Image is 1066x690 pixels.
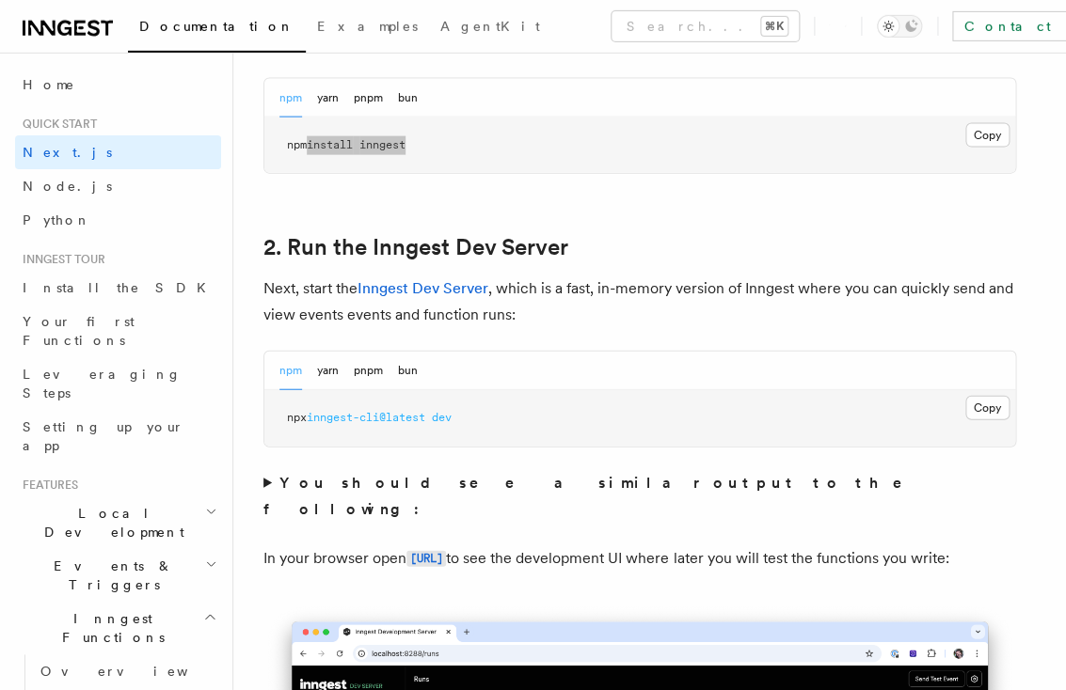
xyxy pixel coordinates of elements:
[23,75,75,94] span: Home
[33,654,221,688] a: Overview
[23,280,217,295] span: Install the SDK
[406,551,446,567] code: [URL]
[15,271,221,305] a: Install the SDK
[358,279,488,297] a: Inngest Dev Server
[354,79,383,118] button: pnpm
[40,664,234,679] span: Overview
[15,305,221,357] a: Your first Functions
[263,470,1016,523] summary: You should see a similar output to the following:
[440,19,540,34] span: AgentKit
[263,545,1016,572] p: In your browser open to see the development UI where later you will test the functions you write:
[15,609,203,647] span: Inngest Functions
[15,602,221,654] button: Inngest Functions
[317,352,339,390] button: yarn
[23,314,135,348] span: Your first Functions
[287,411,307,424] span: npx
[15,478,78,493] span: Features
[307,411,425,424] span: inngest-cli@latest
[263,474,929,518] strong: You should see a similar output to the following:
[15,252,105,267] span: Inngest tour
[317,19,418,34] span: Examples
[354,352,383,390] button: pnpm
[317,79,339,118] button: yarn
[279,352,302,390] button: npm
[429,6,551,51] a: AgentKit
[139,19,294,34] span: Documentation
[15,169,221,203] a: Node.js
[23,179,112,194] span: Node.js
[306,6,429,51] a: Examples
[15,68,221,102] a: Home
[965,123,1010,148] button: Copy
[406,549,446,567] a: [URL]
[23,419,184,453] span: Setting up your app
[263,275,1016,328] p: Next, start the , which is a fast, in-memory version of Inngest where you can quickly send and vi...
[263,234,568,260] a: 2. Run the Inngest Dev Server
[23,145,112,160] span: Next.js
[398,352,418,390] button: bun
[15,410,221,463] a: Setting up your app
[15,496,221,549] button: Local Development
[877,15,922,38] button: Toggle dark mode
[287,138,307,151] span: npm
[432,411,452,424] span: dev
[398,79,418,118] button: bun
[15,357,221,410] a: Leveraging Steps
[23,367,182,400] span: Leveraging Steps
[612,11,799,41] button: Search...⌘K
[15,549,221,602] button: Events & Triggers
[23,212,91,227] span: Python
[15,117,97,132] span: Quick start
[15,203,221,237] a: Python
[15,557,205,594] span: Events & Triggers
[359,138,406,151] span: inngest
[279,79,302,118] button: npm
[307,138,353,151] span: install
[15,504,205,541] span: Local Development
[128,6,306,53] a: Documentation
[15,135,221,169] a: Next.js
[965,396,1010,420] button: Copy
[761,17,788,36] kbd: ⌘K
